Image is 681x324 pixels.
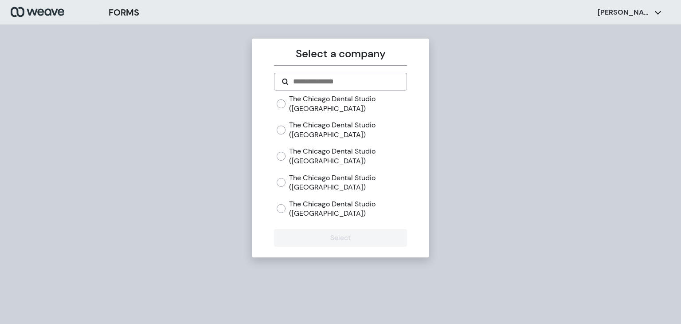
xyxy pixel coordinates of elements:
[292,76,399,87] input: Search
[289,94,407,113] label: The Chicago Dental Studio ([GEOGRAPHIC_DATA])
[289,120,407,139] label: The Chicago Dental Studio ([GEOGRAPHIC_DATA])
[289,173,407,192] label: The Chicago Dental Studio ([GEOGRAPHIC_DATA])
[289,146,407,166] label: The Chicago Dental Studio ([GEOGRAPHIC_DATA])
[598,8,651,17] p: [PERSON_NAME]
[289,199,407,218] label: The Chicago Dental Studio ([GEOGRAPHIC_DATA])
[109,6,139,19] h3: FORMS
[274,229,407,247] button: Select
[274,46,407,62] p: Select a company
